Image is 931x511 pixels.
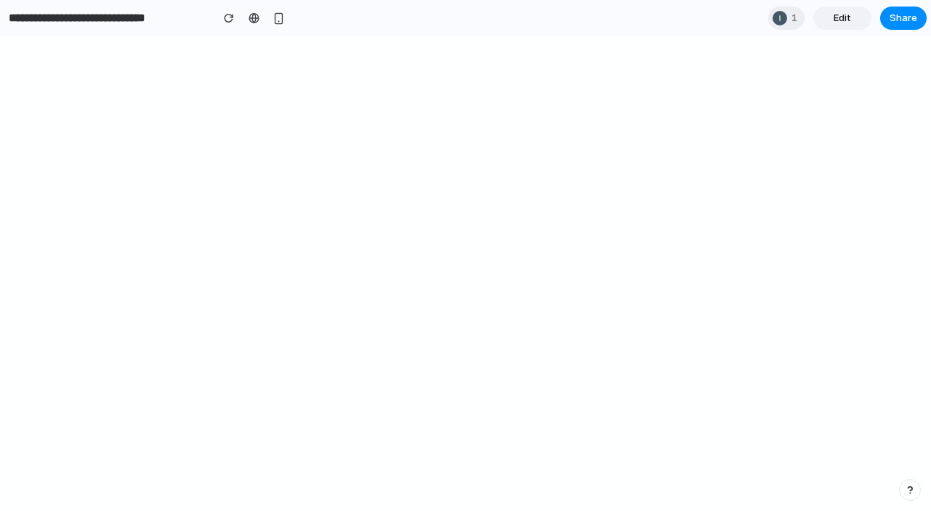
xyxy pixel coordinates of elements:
div: 1 [768,7,805,30]
span: Share [890,11,917,25]
span: Edit [834,11,851,25]
span: 1 [791,11,802,25]
button: Share [880,7,927,30]
a: Edit [813,7,871,30]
